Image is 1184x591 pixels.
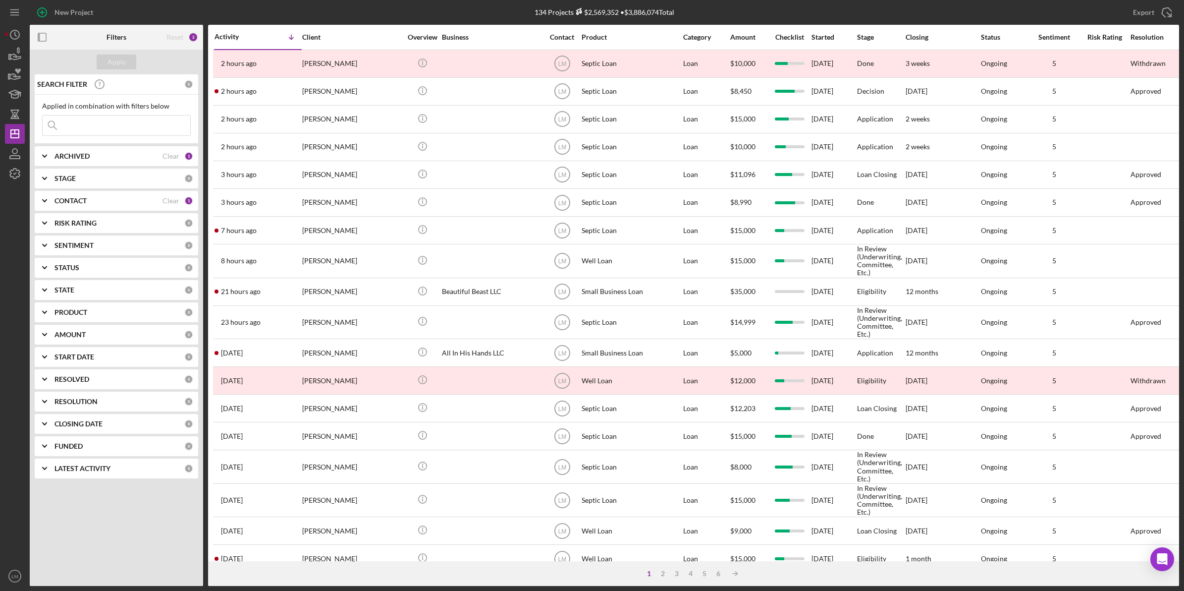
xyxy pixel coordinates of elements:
div: [PERSON_NAME] [302,306,401,338]
div: 5 [698,570,711,578]
div: 5 [1029,227,1079,235]
div: Loan [683,51,729,77]
div: [PERSON_NAME] [302,423,401,449]
div: [PERSON_NAME] [302,189,401,216]
div: [DATE] [811,306,856,338]
div: Well Loan [582,545,681,572]
time: [DATE] [906,376,927,385]
div: [PERSON_NAME] [302,106,401,132]
text: LM [558,116,566,123]
div: All In His Hands LLC [442,340,541,366]
div: [PERSON_NAME] [302,367,401,394]
div: In Review (Underwriting, Committee, Etc.) [857,451,905,482]
text: LM [558,405,566,412]
div: Septic Loan [582,162,681,188]
div: Ongoing [981,198,1007,206]
time: 2025-10-08 19:45 [221,463,243,471]
div: 3 [670,570,684,578]
div: Approved [1130,432,1161,440]
div: 0 [184,308,193,317]
div: Application [857,217,905,243]
div: Loan Closing [857,395,905,421]
time: 2025-10-08 19:24 [221,496,243,504]
div: Resolution [1130,33,1178,41]
div: Product [582,33,681,41]
div: Septic Loan [582,306,681,338]
div: Ongoing [981,227,1007,235]
button: Apply [97,55,136,69]
time: 12 months [906,349,938,357]
div: 5 [1029,59,1079,67]
div: [DATE] [811,189,856,216]
div: Loan [683,451,729,482]
div: Ongoing [981,463,1007,471]
div: Small Business Loan [582,340,681,366]
div: Loan [683,484,729,516]
div: Loan [683,395,729,421]
div: 5 [1029,496,1079,504]
div: 5 [1029,198,1079,206]
div: 0 [184,375,193,384]
div: [PERSON_NAME] [302,395,401,421]
b: CLOSING DATE [54,420,103,428]
b: PRODUCT [54,308,87,316]
div: 0 [184,174,193,183]
time: 1 month [906,554,931,563]
div: Open Intercom Messenger [1150,547,1174,571]
div: [DATE] [811,106,856,132]
div: 5 [1029,143,1079,151]
time: 2025-10-09 19:40 [221,59,257,67]
b: RESOLUTION [54,398,98,406]
div: 5 [1029,527,1079,535]
span: $15,000 [730,226,755,235]
div: Ongoing [981,405,1007,413]
div: Loan [683,217,729,243]
time: 2025-10-08 19:54 [221,432,243,440]
div: Ongoing [981,432,1007,440]
b: CONTACT [54,197,87,205]
time: 2025-10-08 22:33 [221,318,261,326]
div: Ongoing [981,496,1007,504]
time: [DATE] [906,170,927,178]
div: Business [442,33,541,41]
div: Loan Closing [857,162,905,188]
div: [DATE] [811,367,856,394]
div: Beautiful Beast LLC [442,279,541,305]
text: LM [558,172,566,178]
div: Septic Loan [582,395,681,421]
text: LM [558,497,566,504]
div: 5 [1029,463,1079,471]
time: [DATE] [906,496,927,504]
text: LM [558,258,566,265]
time: [DATE] [906,198,927,206]
div: Eligibility [857,279,905,305]
time: 2025-10-08 18:49 [221,527,243,535]
div: Ongoing [981,377,1007,385]
div: Loan [683,189,729,216]
div: [PERSON_NAME] [302,340,401,366]
div: Approved [1130,405,1161,413]
div: [DATE] [811,545,856,572]
button: Export [1123,2,1179,22]
span: $15,000 [730,554,755,563]
div: 0 [184,419,193,428]
b: STAGE [54,175,76,182]
div: Ongoing [981,143,1007,151]
div: Client [302,33,401,41]
div: Septic Loan [582,217,681,243]
div: Application [857,340,905,366]
div: Risk Rating [1080,33,1130,41]
b: AMOUNT [54,331,86,339]
time: [DATE] [906,87,927,95]
span: $15,000 [730,256,755,265]
div: Eligibility [857,545,905,572]
text: LM [558,199,566,206]
div: Loan [683,106,729,132]
time: [DATE] [906,226,927,235]
div: [PERSON_NAME] [302,78,401,105]
div: 5 [1029,405,1079,413]
div: [PERSON_NAME] [302,162,401,188]
div: Done [857,423,905,449]
b: FUNDED [54,442,83,450]
div: 0 [184,353,193,361]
